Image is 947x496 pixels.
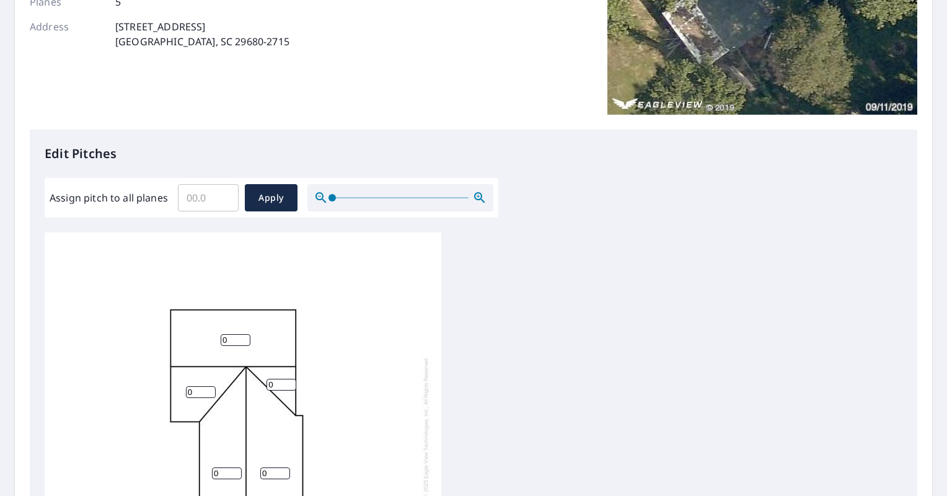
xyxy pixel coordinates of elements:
[30,19,104,49] p: Address
[50,190,168,205] label: Assign pitch to all planes
[115,19,289,49] p: [STREET_ADDRESS] [GEOGRAPHIC_DATA], SC 29680-2715
[255,190,288,206] span: Apply
[245,184,297,211] button: Apply
[45,144,902,163] p: Edit Pitches
[178,180,239,215] input: 00.0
